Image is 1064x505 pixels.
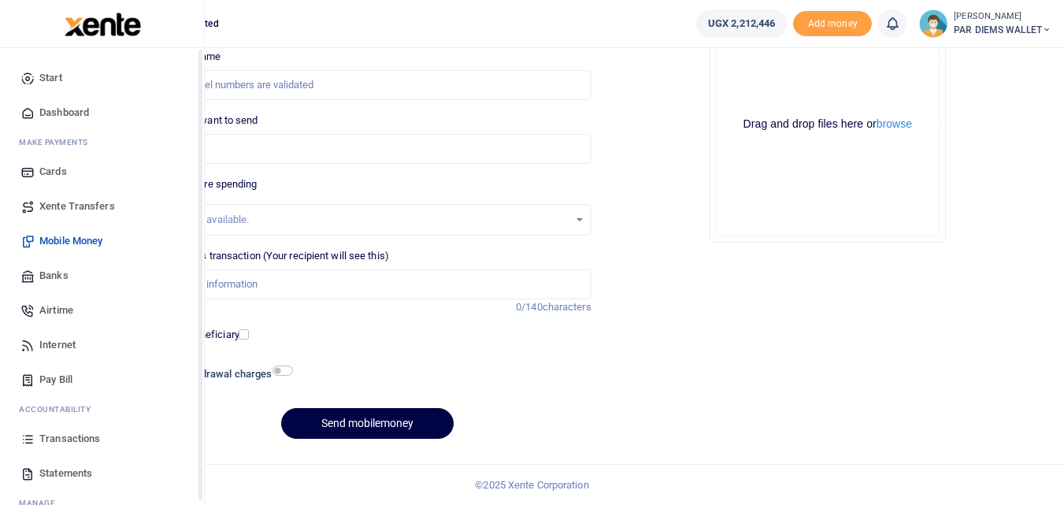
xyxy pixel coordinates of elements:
a: Start [13,61,191,95]
a: Add money [793,17,872,28]
input: Enter extra information [143,269,591,299]
span: Add money [793,11,872,37]
span: Banks [39,268,69,284]
a: logo-small logo-large logo-large [63,17,141,29]
a: Mobile Money [13,224,191,258]
input: MTN & Airtel numbers are validated [143,70,591,100]
li: Toup your wallet [793,11,872,37]
a: Pay Bill [13,362,191,397]
a: UGX 2,212,446 [696,9,787,38]
span: Start [39,70,62,86]
a: Xente Transfers [13,189,191,224]
span: Internet [39,337,76,353]
a: Dashboard [13,95,191,130]
div: No options available. [155,212,568,228]
a: Statements [13,456,191,491]
a: Banks [13,258,191,293]
span: 0/140 [516,301,543,313]
li: M [13,130,191,154]
img: profile-user [919,9,947,38]
li: Wallet ballance [690,9,793,38]
a: Cards [13,154,191,189]
a: Airtime [13,293,191,328]
span: Mobile Money [39,233,102,249]
span: Cards [39,164,67,180]
span: PAR DIEMS WALLET [954,23,1051,37]
a: profile-user [PERSON_NAME] PAR DIEMS WALLET [919,9,1051,38]
span: Xente Transfers [39,199,115,214]
li: Ac [13,397,191,421]
button: Send mobilemoney [281,408,454,439]
div: File Uploader [710,6,946,243]
label: Memo for this transaction (Your recipient will see this) [143,248,389,264]
h6: Include withdrawal charges [146,368,286,381]
span: UGX 2,212,446 [708,16,775,32]
span: characters [543,301,591,313]
span: Pay Bill [39,372,72,388]
span: countability [31,403,91,415]
input: UGX [143,134,591,164]
button: browse [877,118,912,129]
div: Drag and drop files here or [717,117,939,132]
a: Transactions [13,421,191,456]
span: Transactions [39,431,100,447]
small: [PERSON_NAME] [954,10,1051,24]
span: Statements [39,466,92,481]
span: Airtime [39,303,73,318]
img: logo-large [65,13,141,36]
a: Internet [13,328,191,362]
span: ake Payments [27,136,88,148]
span: Dashboard [39,105,89,121]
